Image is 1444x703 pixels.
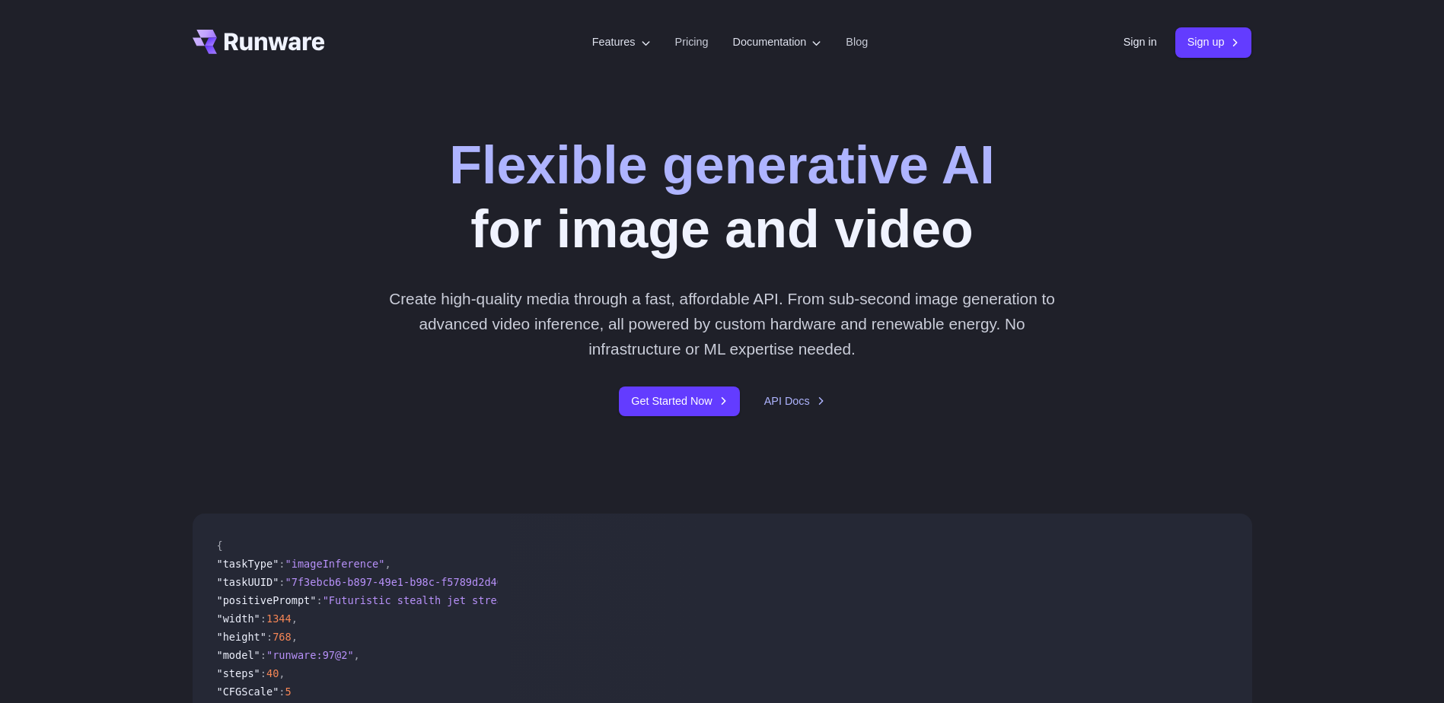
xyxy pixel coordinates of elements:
[383,286,1061,362] p: Create high-quality media through a fast, affordable API. From sub-second image generation to adv...
[266,667,279,679] span: 40
[217,667,260,679] span: "steps"
[354,649,360,661] span: ,
[260,612,266,625] span: :
[1175,27,1252,57] a: Sign up
[285,576,522,588] span: "7f3ebcb6-b897-49e1-b98c-f5789d2d40d7"
[279,576,285,588] span: :
[273,631,292,643] span: 768
[292,612,298,625] span: ,
[217,576,279,588] span: "taskUUID"
[449,134,994,262] h1: for image and video
[1124,33,1157,51] a: Sign in
[217,594,317,606] span: "positivePrompt"
[292,631,298,643] span: ,
[266,612,292,625] span: 1344
[592,33,651,51] label: Features
[279,558,285,570] span: :
[217,612,260,625] span: "width"
[846,33,868,51] a: Blog
[619,386,739,416] a: Get Started Now
[217,539,223,552] span: {
[279,686,285,698] span: :
[764,393,825,410] a: API Docs
[217,649,260,661] span: "model"
[266,649,354,661] span: "runware:97@2"
[217,558,279,570] span: "taskType"
[217,631,266,643] span: "height"
[260,649,266,661] span: :
[260,667,266,679] span: :
[316,594,322,606] span: :
[675,33,709,51] a: Pricing
[384,558,390,570] span: ,
[449,135,994,195] strong: Flexible generative AI
[285,558,385,570] span: "imageInference"
[733,33,822,51] label: Documentation
[279,667,285,679] span: ,
[217,686,279,698] span: "CFGScale"
[285,686,292,698] span: 5
[266,631,273,643] span: :
[323,594,890,606] span: "Futuristic stealth jet streaking through a neon-lit cityscape with glowing purple exhaust"
[193,30,325,54] a: Go to /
